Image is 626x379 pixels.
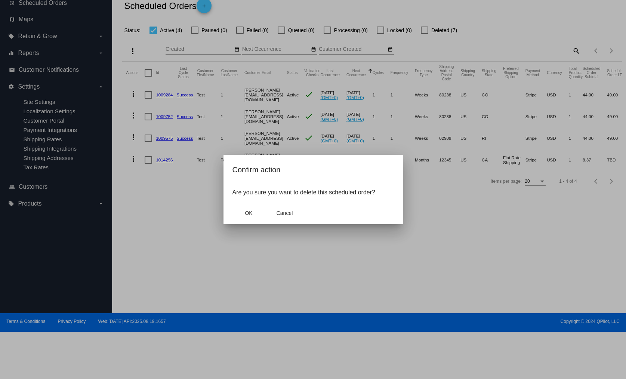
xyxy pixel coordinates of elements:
[245,210,252,216] span: OK
[232,164,394,176] h2: Confirm action
[232,206,265,220] button: Close dialog
[277,210,293,216] span: Cancel
[232,189,394,196] p: Are you sure you want to delete this scheduled order?
[268,206,301,220] button: Close dialog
